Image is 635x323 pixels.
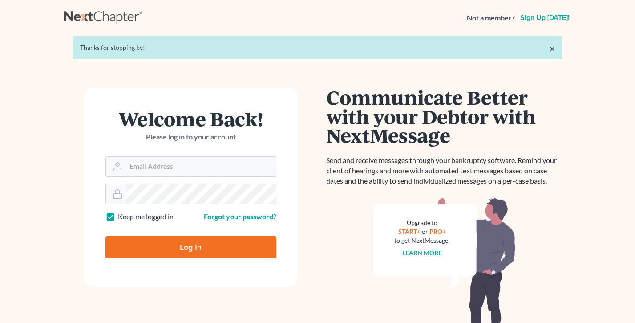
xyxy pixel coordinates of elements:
strong: Not a member? [467,13,515,23]
a: Learn more [402,249,442,257]
a: × [549,43,555,54]
p: Send and receive messages through your bankruptcy software. Remind your client of hearings and mo... [327,155,562,186]
a: Sign up [DATE]! [518,14,571,21]
input: Log In [105,236,276,258]
div: to get NextMessage. [395,236,450,245]
h1: Communicate Better with your Debtor with NextMessage [327,88,562,145]
input: Email Address [126,157,276,176]
span: or [422,228,428,235]
h1: Welcome Back! [105,109,276,128]
div: Upgrade to [395,218,450,227]
a: START+ [398,228,421,235]
a: Forgot your password? [204,212,276,221]
label: Keep me logged in [118,212,174,222]
p: Please log in to your account [105,132,276,142]
a: PRO+ [429,228,446,235]
div: Thanks for stopping by! [80,43,555,52]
